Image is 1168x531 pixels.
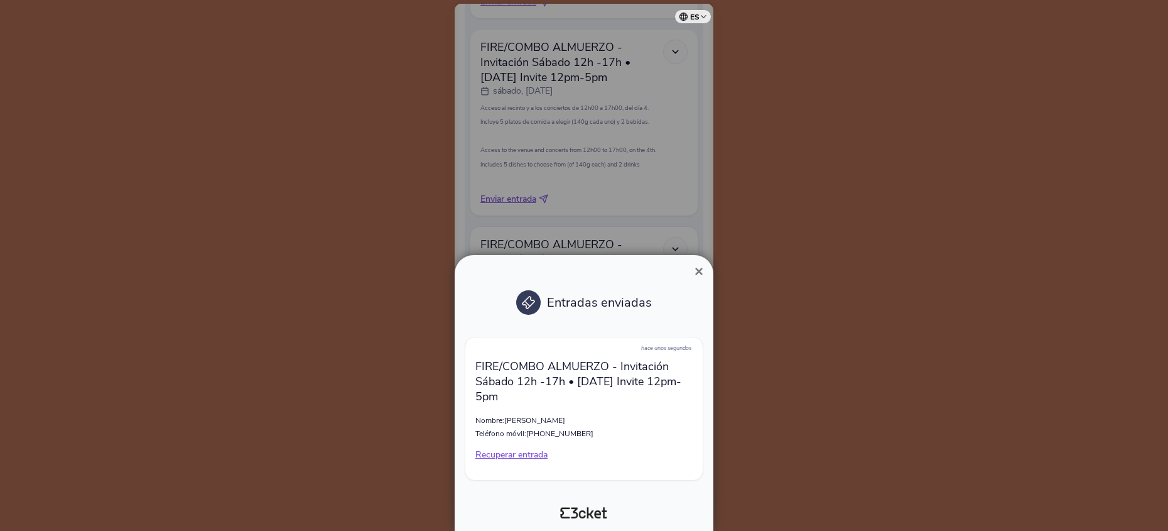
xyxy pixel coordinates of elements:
[475,415,693,425] p: Nombre:
[475,449,693,461] p: Recuperar entrada
[475,359,693,404] p: FIRE/COMBO ALMUERZO - Invitación Sábado 12h -17h • [DATE] Invite 12pm-5pm
[547,294,652,311] span: Entradas enviadas
[641,344,691,352] span: hace unos segundos
[526,429,593,439] span: [PHONE_NUMBER]
[475,429,693,439] p: Teléfono móvil:
[695,263,703,280] span: ×
[504,415,565,425] span: [PERSON_NAME]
